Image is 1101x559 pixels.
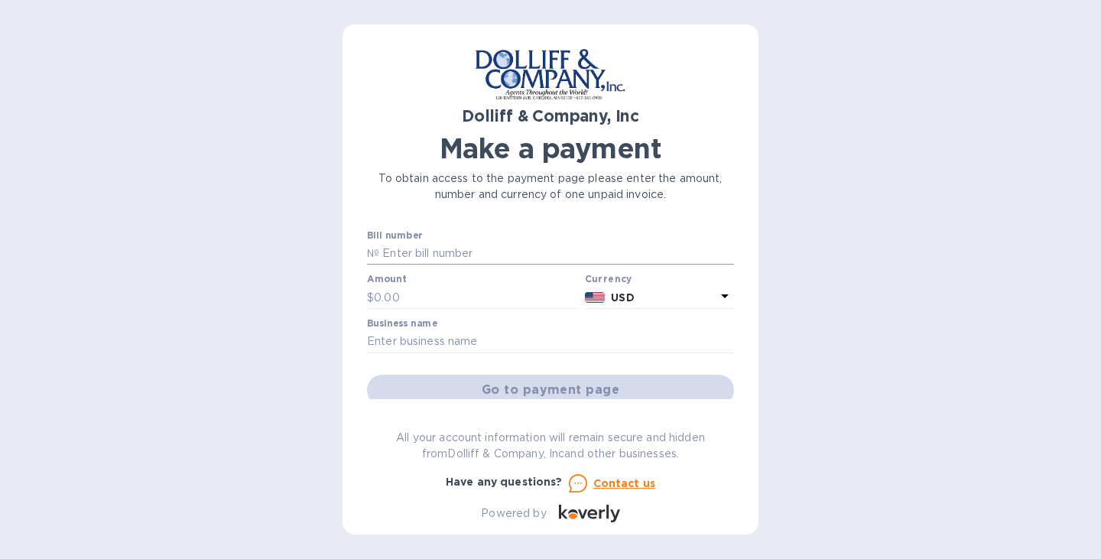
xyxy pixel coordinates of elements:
label: Business name [367,319,437,328]
label: Bill number [367,231,422,240]
u: Contact us [593,477,656,489]
label: Amount [367,275,406,284]
b: Have any questions? [446,476,563,488]
p: $ [367,290,374,306]
b: USD [611,291,634,304]
p: All your account information will remain secure and hidden from Dolliff & Company, Inc and other ... [367,430,734,462]
input: 0.00 [374,286,579,309]
h1: Make a payment [367,132,734,164]
p: № [367,245,379,262]
img: USD [585,292,606,303]
input: Enter business name [367,330,734,353]
p: To obtain access to the payment page please enter the amount, number and currency of one unpaid i... [367,171,734,203]
b: Dolliff & Company, Inc [462,106,639,125]
p: Powered by [481,505,546,522]
input: Enter bill number [379,242,734,265]
b: Currency [585,273,632,284]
